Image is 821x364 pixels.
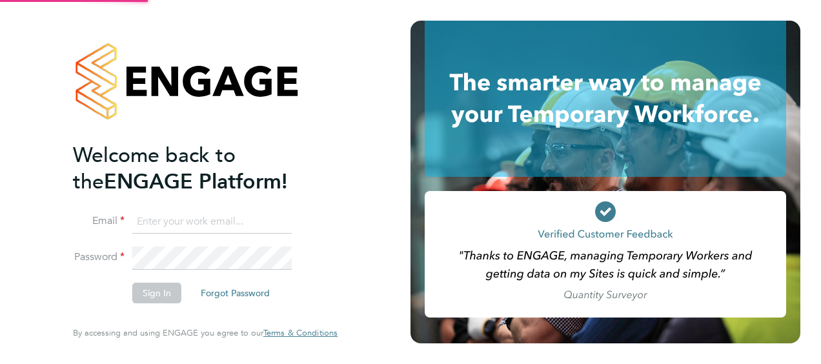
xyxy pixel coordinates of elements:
span: Welcome back to the [73,143,236,194]
button: Forgot Password [190,283,280,303]
span: By accessing and using ENGAGE you agree to our [73,327,338,338]
label: Email [73,214,125,228]
span: Terms & Conditions [263,327,338,338]
a: Terms & Conditions [263,328,338,338]
button: Sign In [132,283,181,303]
label: Password [73,250,125,264]
h2: ENGAGE Platform! [73,142,325,195]
input: Enter your work email... [132,210,292,234]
